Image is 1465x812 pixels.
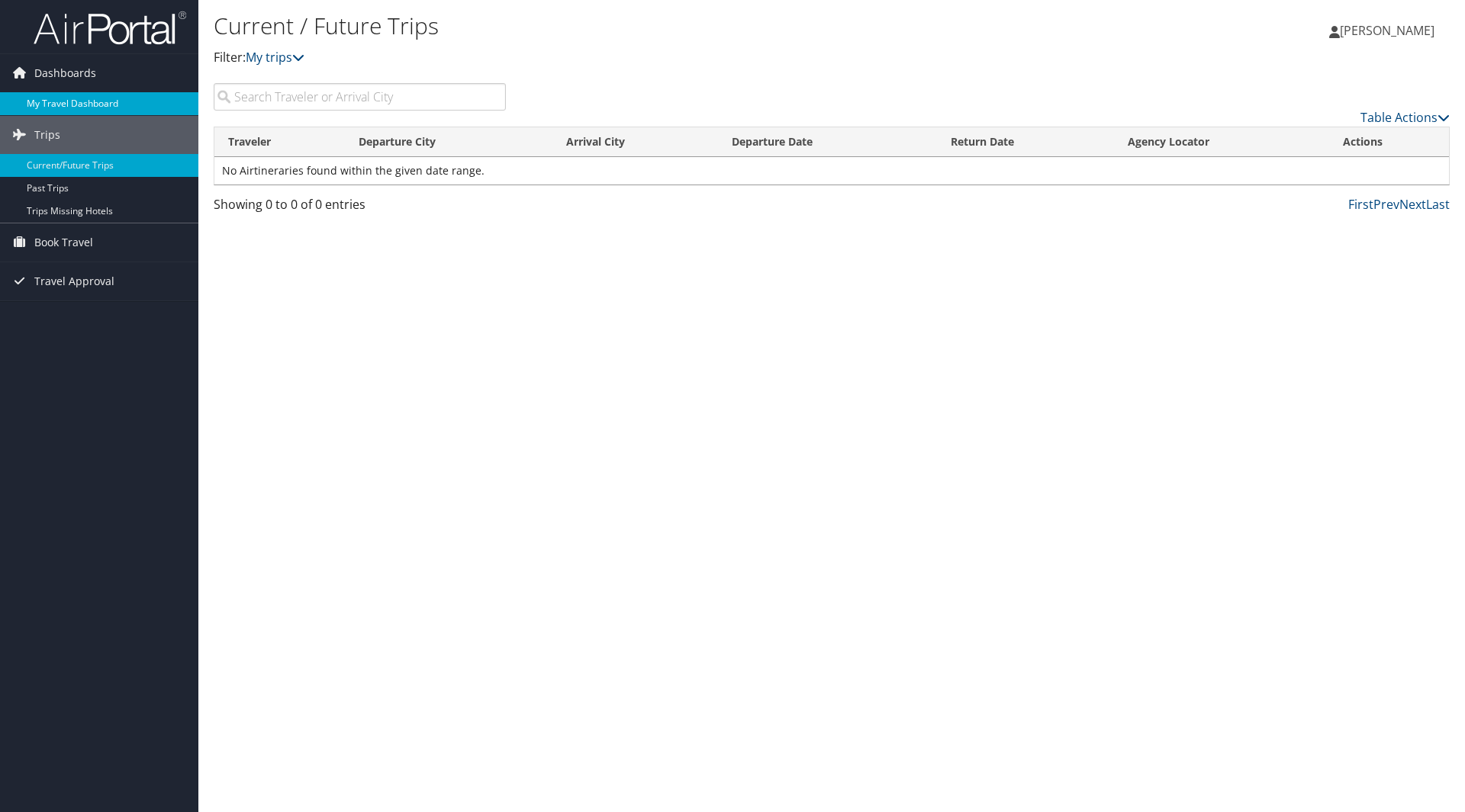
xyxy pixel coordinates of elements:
[1426,196,1450,213] a: Last
[34,262,114,300] span: Travel Approval
[1340,22,1434,39] span: [PERSON_NAME]
[937,127,1114,157] th: Return Date: activate to sort column ascending
[214,83,506,111] input: Search Traveler or Arrival City
[1360,109,1450,126] a: Table Actions
[214,127,345,157] th: Traveler: activate to sort column ascending
[552,127,718,157] th: Arrival City: activate to sort column ascending
[214,157,1449,185] td: No Airtineraries found within the given date range.
[34,54,96,92] span: Dashboards
[1373,196,1399,213] a: Prev
[1348,196,1373,213] a: First
[246,49,304,66] a: My trips
[214,195,506,221] div: Showing 0 to 0 of 0 entries
[345,127,552,157] th: Departure City: activate to sort column ascending
[1329,8,1450,53] a: [PERSON_NAME]
[214,10,1038,42] h1: Current / Future Trips
[1329,127,1449,157] th: Actions
[1399,196,1426,213] a: Next
[1114,127,1329,157] th: Agency Locator: activate to sort column ascending
[214,48,1038,68] p: Filter:
[34,223,93,262] span: Book Travel
[34,10,186,46] img: airportal-logo.png
[718,127,937,157] th: Departure Date: activate to sort column descending
[34,116,60,154] span: Trips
